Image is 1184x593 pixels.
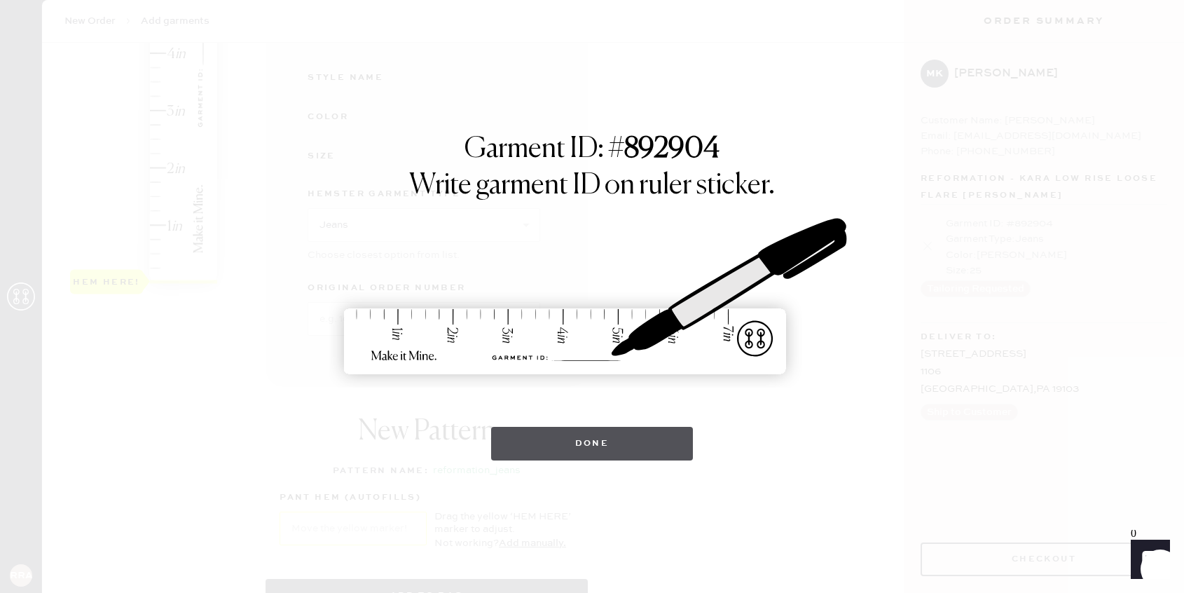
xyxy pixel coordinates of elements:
[329,182,855,413] img: ruler-sticker-sharpie.svg
[491,427,694,461] button: Done
[1117,530,1178,590] iframe: Front Chat
[464,132,720,169] h1: Garment ID: #
[624,135,720,163] strong: 892904
[409,169,775,203] h1: Write garment ID on ruler sticker.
